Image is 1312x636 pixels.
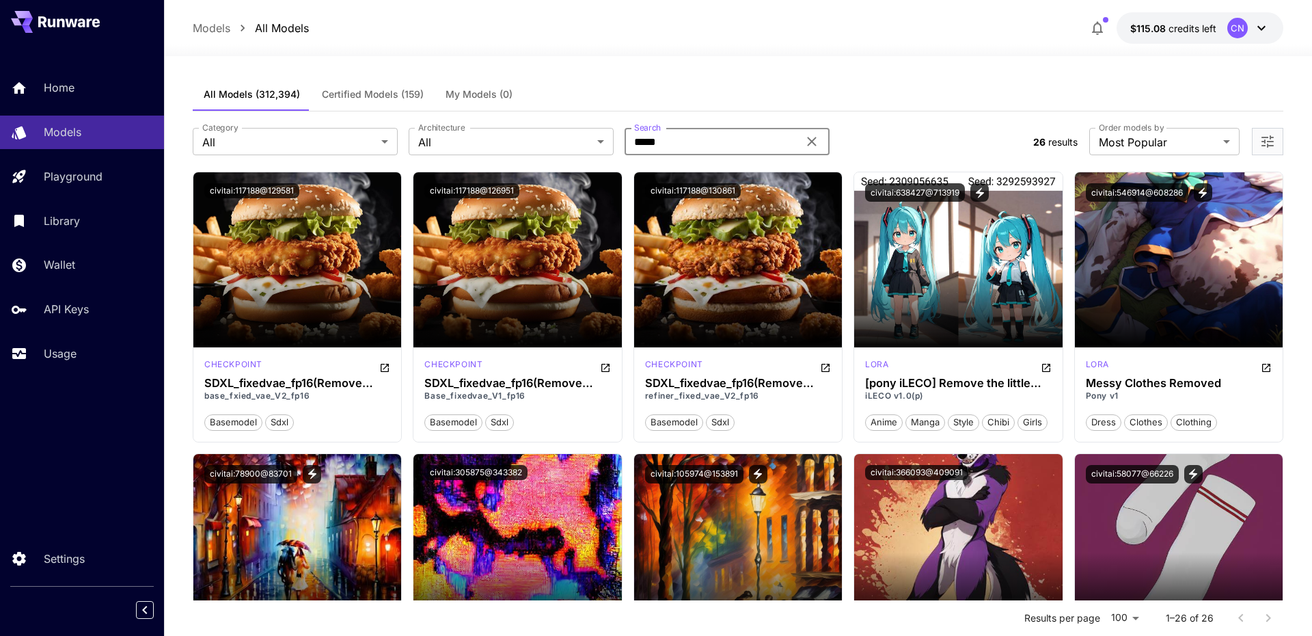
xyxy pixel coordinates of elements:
[749,465,767,483] button: View trigger words
[1099,134,1218,150] span: Most Popular
[1130,23,1168,34] span: $115.08
[446,88,512,101] span: My Models (0)
[1261,358,1272,375] button: Open in CivitAI
[202,122,238,133] label: Category
[983,416,1014,429] span: chibi
[1033,136,1045,148] span: 26
[600,358,611,375] button: Open in CivitAI
[1106,608,1144,628] div: 100
[44,345,77,362] p: Usage
[425,416,482,429] span: basemodel
[1117,12,1283,44] button: $115.0827CN
[905,413,945,431] button: manga
[1130,21,1216,36] div: $115.0827
[44,301,89,317] p: API Keys
[707,416,734,429] span: sdxl
[193,20,309,36] nav: breadcrumb
[204,358,262,375] div: SDXL 1.0
[418,122,465,133] label: Architecture
[486,416,513,429] span: sdxl
[1086,413,1121,431] button: dress
[1227,18,1248,38] div: CN
[424,465,528,480] button: civitai:305875@343382
[1184,465,1203,483] button: View trigger words
[1168,23,1216,34] span: credits left
[1166,611,1214,625] p: 1–26 of 26
[634,122,661,133] label: Search
[1125,416,1167,429] span: clothes
[136,601,154,619] button: Collapse sidebar
[1171,416,1216,429] span: clothing
[424,358,482,375] div: SDXL 1.0
[645,465,743,483] button: civitai:105974@153891
[646,416,702,429] span: basemodel
[204,390,390,402] p: base_fxied_vae_V2_fp16
[1171,413,1217,431] button: clothing
[303,465,321,483] button: View trigger words
[204,88,300,101] span: All Models (312,394)
[645,183,741,198] button: civitai:117188@130861
[418,134,592,150] span: All
[1024,611,1100,625] p: Results per page
[970,183,989,202] button: View trigger words
[1086,358,1109,371] p: lora
[204,358,262,371] p: checkpoint
[645,390,831,402] p: refiner_fixed_vae_V2_fp16
[906,416,944,429] span: manga
[1124,413,1168,431] button: clothes
[44,256,75,273] p: Wallet
[948,416,979,429] span: style
[424,183,519,198] button: civitai:117188@126951
[204,465,297,483] button: civitai:78900@83701
[1194,183,1212,202] button: View trigger words
[820,358,831,375] button: Open in CivitAI
[193,20,230,36] a: Models
[866,416,902,429] span: anime
[205,416,262,429] span: basemodel
[1048,136,1078,148] span: results
[424,358,482,371] p: checkpoint
[202,134,376,150] span: All
[1086,358,1109,375] div: Pony
[204,183,299,198] button: civitai:117188@129581
[645,358,703,375] div: SDXL 1.0
[424,377,610,390] div: SDXL_fixedvae_fp16(Remove Watermark)
[645,358,703,371] p: checkpoint
[865,377,1051,390] h3: [pony iLECO] Remove the little people from "chibi" / "chibi"を使うと出る小人等を抑制
[1086,465,1179,483] button: civitai:58077@66226
[1259,133,1276,150] button: Open more filters
[1099,122,1164,133] label: Order models by
[44,79,74,96] p: Home
[255,20,309,36] a: All Models
[982,413,1015,431] button: chibi
[485,413,514,431] button: sdxl
[865,183,965,202] button: civitai:638427@713919
[865,358,888,371] p: lora
[1041,358,1052,375] button: Open in CivitAI
[645,413,703,431] button: basemodel
[204,413,262,431] button: basemodel
[1086,377,1272,390] h3: Messy Clothes Removed
[266,416,293,429] span: sdxl
[204,377,390,390] h3: SDXL_fixedvae_fp16(Remove Watermark)
[865,465,968,480] button: civitai:366093@409091
[1017,413,1048,431] button: girls
[146,598,164,622] div: Collapse sidebar
[322,88,424,101] span: Certified Models (159)
[44,551,85,567] p: Settings
[645,377,831,390] div: SDXL_fixedvae_fp16(Remove Watermark)
[865,413,903,431] button: anime
[948,413,979,431] button: style
[424,390,610,402] p: Base_fixedvae_V1_fp16
[1086,390,1272,402] p: Pony v1
[1018,416,1047,429] span: girls
[44,124,81,140] p: Models
[865,358,888,375] div: Pony
[1086,416,1121,429] span: dress
[44,213,80,229] p: Library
